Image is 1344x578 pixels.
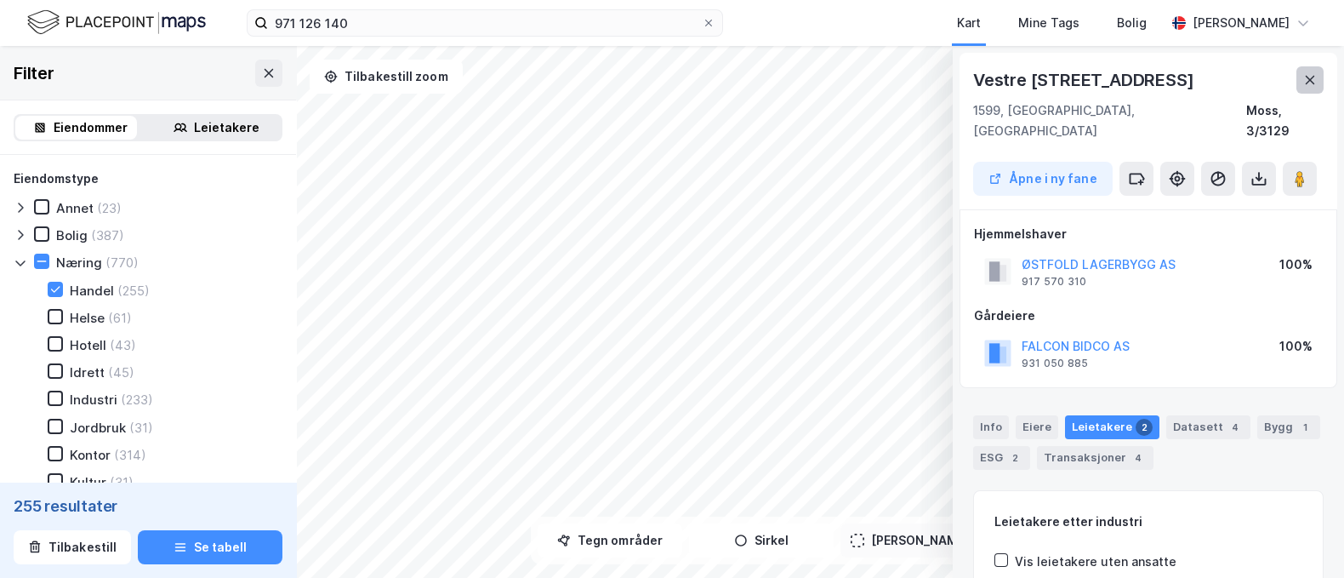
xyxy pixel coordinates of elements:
[1022,357,1088,370] div: 931 050 885
[973,415,1009,439] div: Info
[994,512,1302,532] div: Leietakere etter industri
[14,530,131,564] button: Tilbakestill
[70,283,114,299] div: Handel
[1136,419,1153,436] div: 2
[1227,419,1244,436] div: 4
[973,162,1113,196] button: Åpne i ny fane
[70,337,106,353] div: Hotell
[1022,275,1086,289] div: 917 570 310
[70,310,105,326] div: Helse
[310,60,463,94] button: Tilbakestill zoom
[1016,415,1058,439] div: Eiere
[108,364,134,381] div: (45)
[138,530,282,564] button: Se tabell
[14,169,99,189] div: Eiendomstype
[54,117,128,138] div: Eiendommer
[957,13,981,33] div: Kart
[974,306,1323,326] div: Gårdeiere
[1037,446,1153,470] div: Transaksjoner
[1296,419,1313,436] div: 1
[1018,13,1079,33] div: Mine Tags
[56,227,88,243] div: Bolig
[27,8,206,37] img: logo.f888ab2527a4732fd821a326f86c7f29.svg
[268,10,702,36] input: Søk på adresse, matrikkel, gårdeiere, leietakere eller personer
[56,200,94,216] div: Annet
[70,420,126,436] div: Jordbruk
[114,447,146,463] div: (314)
[973,66,1197,94] div: Vestre [STREET_ADDRESS]
[97,200,122,216] div: (23)
[129,420,153,436] div: (31)
[108,310,132,326] div: (61)
[70,364,105,381] div: Idrett
[1166,415,1250,439] div: Datasett
[974,224,1323,244] div: Hjemmelshaver
[110,474,134,490] div: (31)
[1279,255,1313,275] div: 100%
[538,524,682,558] button: Tegn områder
[194,117,259,138] div: Leietakere
[1193,13,1290,33] div: [PERSON_NAME]
[1259,496,1344,578] iframe: Chat Widget
[1130,449,1147,466] div: 4
[973,100,1246,141] div: 1599, [GEOGRAPHIC_DATA], [GEOGRAPHIC_DATA]
[1279,336,1313,357] div: 100%
[70,392,117,408] div: Industri
[689,524,834,558] button: Sirkel
[121,392,153,408] div: (233)
[1246,100,1324,141] div: Moss, 3/3129
[70,447,111,463] div: Kontor
[70,474,106,490] div: Kultur
[14,496,282,517] div: 255 resultater
[1015,552,1176,572] div: Vis leietakere uten ansatte
[1257,415,1320,439] div: Bygg
[1117,13,1147,33] div: Bolig
[973,446,1030,470] div: ESG
[117,283,150,299] div: (255)
[1065,415,1159,439] div: Leietakere
[1006,449,1023,466] div: 2
[871,530,1051,551] div: [PERSON_NAME] til kartutsnitt
[14,60,54,87] div: Filter
[91,227,124,243] div: (387)
[56,255,102,271] div: Næring
[105,255,139,271] div: (770)
[110,337,136,353] div: (43)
